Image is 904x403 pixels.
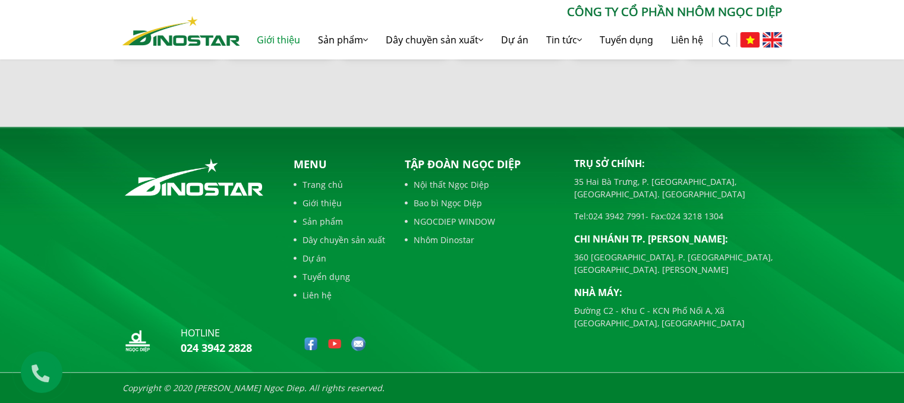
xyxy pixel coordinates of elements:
p: Nhà máy: [574,285,782,300]
p: Chi nhánh TP. [PERSON_NAME]: [574,232,782,246]
i: Copyright © 2020 [PERSON_NAME] Ngoc Diep. All rights reserved. [122,382,385,393]
a: Dây chuyền sản xuất [294,234,385,246]
a: Trang chủ [294,178,385,191]
a: Bao bì Ngọc Diệp [405,197,556,209]
a: Sản phẩm [309,21,377,59]
p: Đường C2 - Khu C - KCN Phố Nối A, Xã [GEOGRAPHIC_DATA], [GEOGRAPHIC_DATA] [574,304,782,329]
a: Sản phẩm [294,215,385,228]
img: English [763,32,782,48]
a: Dự án [294,252,385,265]
p: Tel: - Fax: [574,210,782,222]
img: search [719,35,730,47]
p: Trụ sở chính: [574,156,782,171]
a: Liên hệ [294,289,385,301]
p: 360 [GEOGRAPHIC_DATA], P. [GEOGRAPHIC_DATA], [GEOGRAPHIC_DATA]. [PERSON_NAME] [574,251,782,276]
a: Tuyển dụng [294,270,385,283]
img: Tiếng Việt [740,32,760,48]
a: 024 3218 1304 [666,210,723,222]
p: 35 Hai Bà Trưng, P. [GEOGRAPHIC_DATA], [GEOGRAPHIC_DATA]. [GEOGRAPHIC_DATA] [574,175,782,200]
p: Menu [294,156,385,172]
a: Giới thiệu [248,21,309,59]
a: Dự án [492,21,537,59]
a: Dây chuyền sản xuất [377,21,492,59]
img: logo_footer [122,156,266,198]
a: Nhôm Dinostar [405,234,556,246]
a: Giới thiệu [294,197,385,209]
p: Tập đoàn Ngọc Diệp [405,156,556,172]
a: NGOCDIEP WINDOW [405,215,556,228]
a: 024 3942 7991 [588,210,645,222]
img: Nhôm Dinostar [122,16,240,46]
a: Nội thất Ngọc Diệp [405,178,556,191]
p: hotline [181,326,252,340]
img: logo_nd_footer [122,326,152,355]
a: Liên hệ [662,21,712,59]
p: CÔNG TY CỔ PHẦN NHÔM NGỌC DIỆP [240,3,782,21]
a: Tuyển dụng [591,21,662,59]
a: 024 3942 2828 [181,341,252,355]
a: Tin tức [537,21,591,59]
